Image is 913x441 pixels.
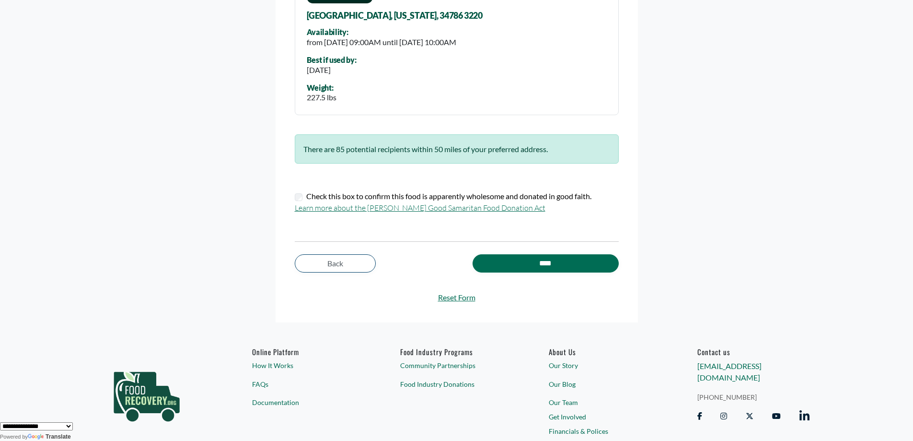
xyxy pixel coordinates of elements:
div: Best if used by: [307,56,357,64]
a: Translate [28,433,71,440]
h6: Food Industry Programs [400,347,512,356]
img: food_recovery_green_logo-76242d7a27de7ed26b67be613a865d9c9037ba317089b267e0515145e5e51427.png [104,347,190,439]
div: There are 85 potential recipients within 50 miles of your preferred address. [295,134,619,164]
h6: Online Platform [252,347,364,356]
a: Back [295,254,376,273]
a: How It Works [252,360,364,370]
a: Documentation [252,397,364,407]
a: Reset Form [295,292,619,303]
div: from [DATE] 09:00AM until [DATE] 10:00AM [307,36,456,48]
a: [EMAIL_ADDRESS][DOMAIN_NAME] [697,361,762,382]
div: Availability: [307,28,456,36]
a: [PHONE_NUMBER] [697,392,809,402]
a: Community Partnerships [400,360,512,370]
a: Get Involved [549,412,661,422]
h6: Contact us [697,347,809,356]
span: [GEOGRAPHIC_DATA], [US_STATE], 34786 3220 [307,11,483,21]
div: [DATE] [307,64,357,76]
label: Check this box to confirm this food is apparently wholesome and donated in good faith. [306,191,591,202]
a: About Us [549,347,661,356]
div: 227.5 lbs [307,92,336,103]
div: Weight: [307,83,336,92]
a: Food Industry Donations [400,379,512,389]
a: Our Team [549,397,661,407]
a: Learn more about the [PERSON_NAME] Good Samaritan Food Donation Act [295,203,545,213]
img: Google Translate [28,434,46,441]
a: Our Blog [549,379,661,389]
a: Our Story [549,360,661,370]
a: FAQs [252,379,364,389]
